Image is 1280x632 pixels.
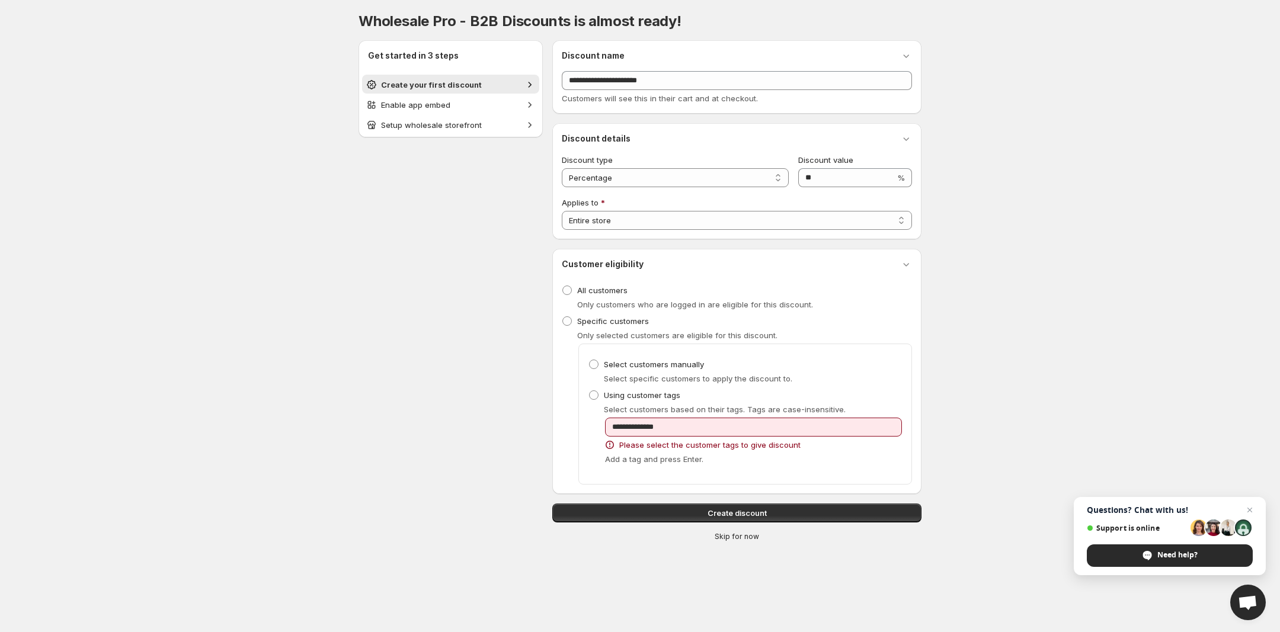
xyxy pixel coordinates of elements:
span: Customers will see this in their cart and at checkout. [562,94,758,103]
div: Need help? [1087,544,1253,567]
h3: Discount details [562,133,631,145]
span: Discount type [562,155,613,165]
h2: Get started in 3 steps [368,50,533,62]
span: Add a tag and press Enter. [605,454,703,464]
h3: Discount name [562,50,625,62]
span: Applies to [562,198,599,207]
span: All customers [577,285,628,295]
span: Create discount [708,507,767,519]
span: Using customer tags [604,390,680,400]
span: Enable app embed [381,100,450,110]
button: Skip for now [548,530,926,544]
span: Discount value [798,155,853,165]
button: Create discount [552,503,921,522]
span: Specific customers [577,316,649,326]
span: Select customers based on their tags. Tags are case-insensitive. [604,405,846,414]
span: Only selected customers are eligible for this discount. [577,331,777,340]
h1: Wholesale Pro - B2B Discounts is almost ready! [359,12,921,31]
span: Skip for now [715,532,759,541]
span: Questions? Chat with us! [1087,505,1253,515]
span: Please select the customer tags to give discount [619,439,801,451]
span: Select customers manually [604,360,704,369]
span: Select specific customers to apply the discount to. [604,374,792,383]
span: Close chat [1243,503,1257,517]
span: Need help? [1157,550,1198,560]
span: % [897,173,905,182]
div: Open chat [1230,585,1266,620]
h3: Customer eligibility [562,258,644,270]
span: Only customers who are logged in are eligible for this discount. [577,300,813,309]
span: Create your first discount [381,80,482,89]
span: Support is online [1087,524,1186,532]
span: Setup wholesale storefront [381,120,482,130]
